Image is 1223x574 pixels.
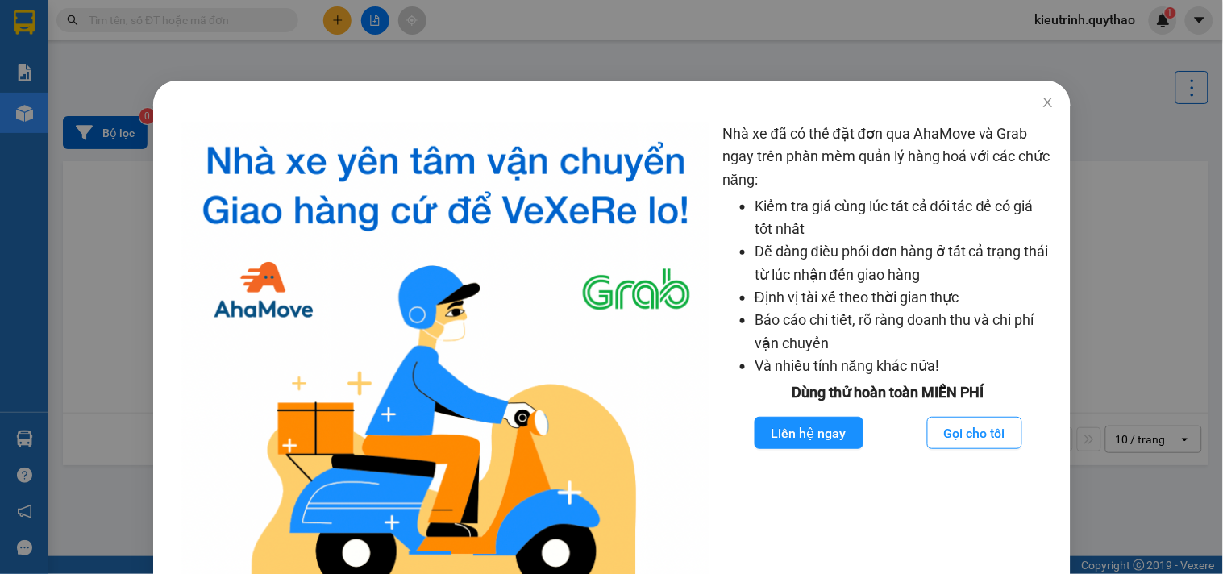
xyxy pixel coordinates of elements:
[755,240,1055,286] li: Dễ dàng điều phối đơn hàng ở tất cả trạng thái từ lúc nhận đến giao hàng
[755,355,1055,377] li: Và nhiều tính năng khác nữa!
[771,423,846,443] span: Liên hệ ngay
[722,381,1055,404] div: Dùng thử hoàn toàn MIỄN PHÍ
[1025,81,1070,126] button: Close
[755,309,1055,355] li: Báo cáo chi tiết, rõ ràng doanh thu và chi phí vận chuyển
[927,417,1022,449] button: Gọi cho tôi
[944,423,1005,443] span: Gọi cho tôi
[755,195,1055,241] li: Kiểm tra giá cùng lúc tất cả đối tác để có giá tốt nhất
[1041,96,1054,109] span: close
[754,417,863,449] button: Liên hệ ngay
[755,286,1055,309] li: Định vị tài xế theo thời gian thực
